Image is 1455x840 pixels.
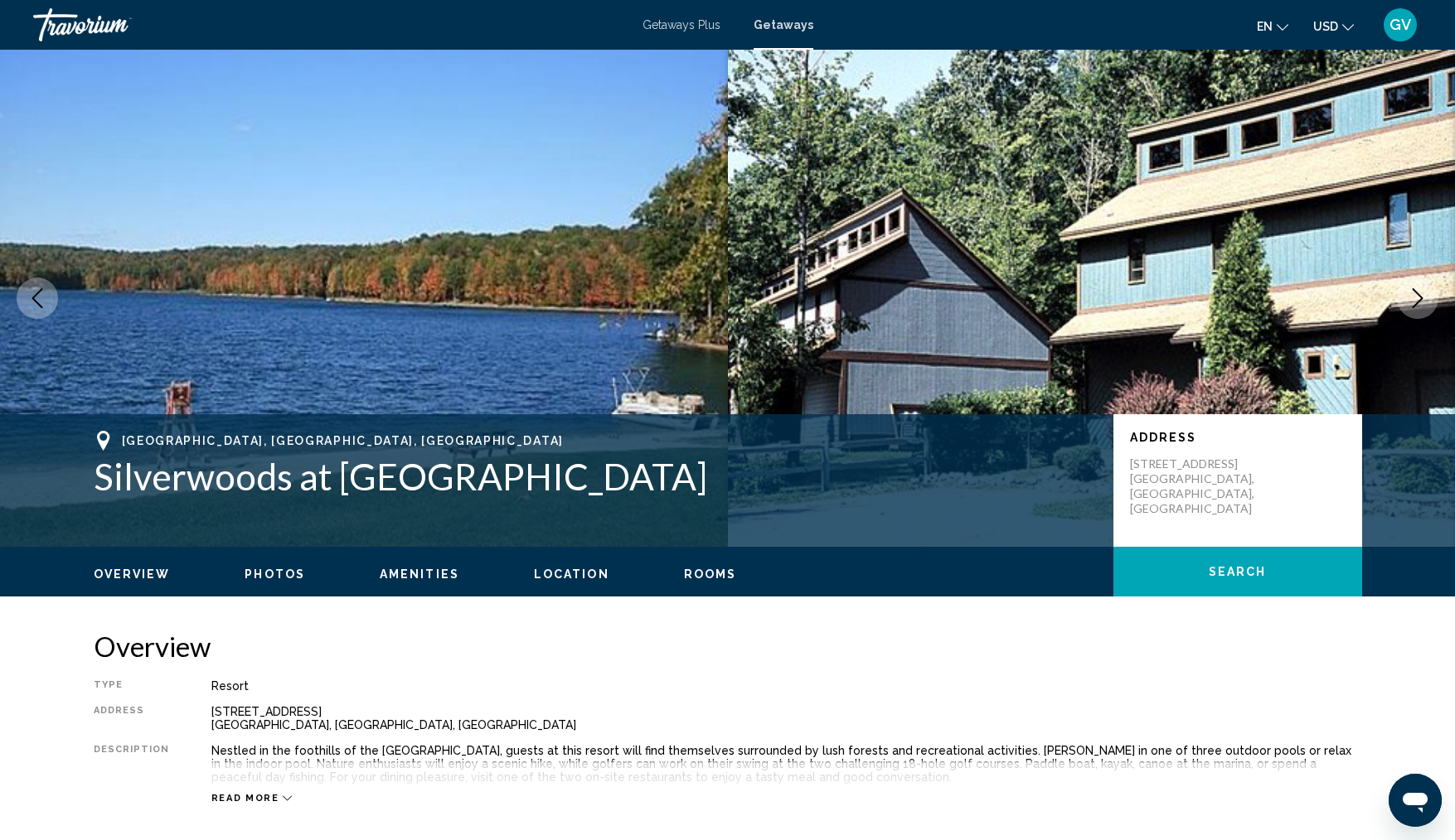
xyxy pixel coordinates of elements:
button: Overview [94,567,171,582]
button: Read more [211,792,293,804]
button: Change language [1257,14,1288,38]
span: Photos [245,567,305,581]
span: Overview [94,567,171,581]
span: Read more [211,793,279,804]
p: [STREET_ADDRESS] [GEOGRAPHIC_DATA], [GEOGRAPHIC_DATA], [GEOGRAPHIC_DATA] [1130,456,1263,516]
button: Amenities [380,567,459,582]
a: Travorium [33,8,626,41]
button: Previous image [17,278,58,319]
button: Search [1113,547,1362,596]
span: Search [1209,566,1267,579]
button: Next image [1397,278,1438,319]
a: Getaways Plus [643,18,720,31]
div: Nestled in the foothills of the [GEOGRAPHIC_DATA], guests at this resort will find themselves sur... [211,744,1362,784]
span: Rooms [684,567,737,581]
a: Getaways [754,18,813,31]
span: Location [534,567,609,581]
h2: Overview [94,630,1362,663]
span: GV [1390,17,1411,33]
div: Resort [211,679,1362,693]
button: Rooms [684,567,737,582]
h1: Silverwoods at [GEOGRAPHIC_DATA] [94,455,1097,498]
span: USD [1313,20,1338,33]
span: Amenities [380,567,459,581]
button: Location [534,567,609,582]
button: Change currency [1313,14,1354,38]
div: [STREET_ADDRESS] [GEOGRAPHIC_DATA], [GEOGRAPHIC_DATA], [GEOGRAPHIC_DATA] [211,705,1362,731]
div: Type [94,679,170,693]
span: [GEOGRAPHIC_DATA], [GEOGRAPHIC_DATA], [GEOGRAPHIC_DATA] [122,434,564,447]
button: User Menu [1379,7,1422,42]
p: Address [1130,431,1346,444]
div: Description [94,744,170,784]
span: en [1257,20,1273,33]
button: Photos [245,567,305,582]
iframe: Кнопка запуска окна обмена сообщениями [1389,774,1442,827]
div: Address [94,705,170,731]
